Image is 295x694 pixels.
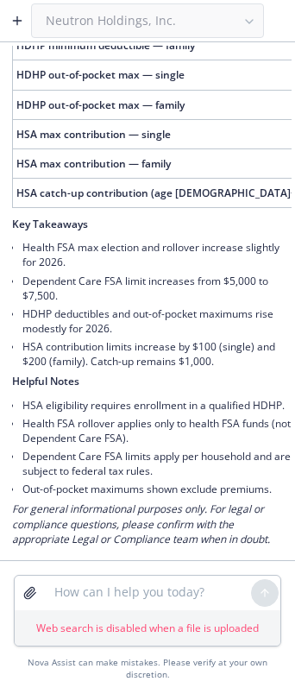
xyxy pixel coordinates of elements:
div: Nova Assist can make mistakes. Please verify at your own discretion. [14,657,281,680]
li: Out-of-pocket maximums shown exclude premiums. [22,480,292,498]
span: HDHP minimum deductible — family [16,38,195,53]
p: Web search is disabled when a file is uploaded [22,621,273,635]
span: Helpful Notes [12,374,79,388]
li: Dependent Care FSA limit increases from $5,000 to $7,500. [22,272,292,305]
button: Create a new chat [3,7,31,35]
span: Key Takeaways [12,217,88,231]
li: Dependent Care FSA limits apply per household and are subject to federal tax rules. [22,447,292,480]
em: For general informational purposes only. For legal or compliance questions, please confirm with t... [12,502,270,546]
li: HSA contribution limits increase by $100 (single) and $200 (family). Catch-up remains $1,000. [22,338,292,370]
span: HDHP out-of-pocket max — family [16,98,185,112]
li: Health FSA rollover applies only to health FSA funds (not Dependent Care FSA). [22,414,292,447]
span: HSA max contribution — family [16,156,171,171]
span: HDHP out-of-pocket max — single [16,67,185,82]
li: HSA eligibility requires enrollment in a qualified HDHP. [22,396,292,414]
li: Health FSA max election and rollover increase slightly for 2026. [22,238,292,271]
li: HDHP deductibles and out-of-pocket maximums rise modestly for 2026. [22,305,292,338]
span: HSA max contribution — single [16,127,171,142]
